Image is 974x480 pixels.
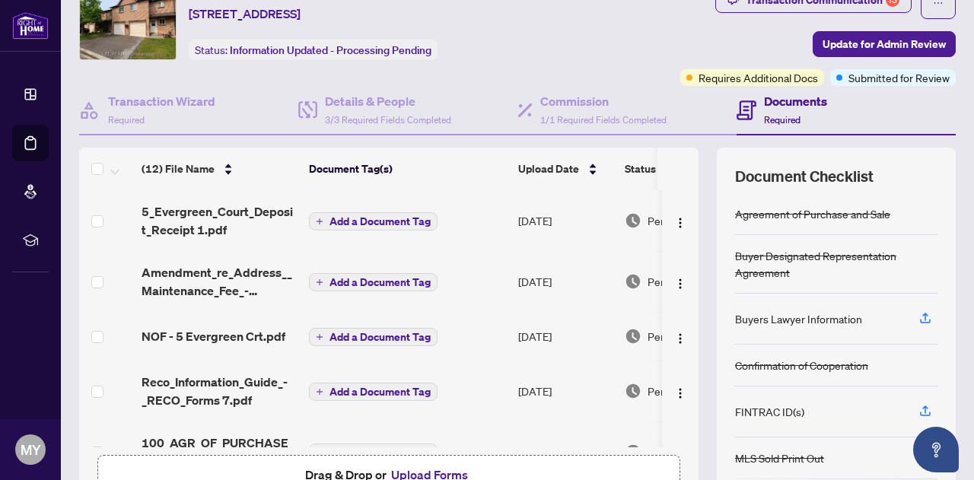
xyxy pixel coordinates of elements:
img: logo [12,11,49,40]
span: plus [316,388,323,396]
img: Logo [674,278,686,290]
span: Information Updated - Processing Pending [230,43,431,57]
button: Add a Document Tag [309,443,438,463]
td: [DATE] [512,251,619,312]
button: Logo [668,324,692,348]
span: MY [21,439,41,460]
img: Document Status [625,383,641,399]
h4: Transaction Wizard [108,92,215,110]
h4: Commission [540,92,667,110]
span: Add a Document Tag [329,277,431,288]
span: Upload Date [518,161,579,177]
span: NOF - 5 Evergreen Crt.pdf [142,327,285,345]
div: Confirmation of Cooperation [735,357,868,374]
span: Requires Additional Docs [699,69,818,86]
span: Reco_Information_Guide_-_RECO_Forms 7.pdf [142,373,297,409]
span: Required [108,114,145,126]
span: Required [764,114,801,126]
img: Logo [674,387,686,399]
span: Amendment_re_Address__Maintenance_Fee_-_5_Ev.pdf [142,263,297,300]
button: Add a Document Tag [309,327,438,347]
button: Logo [668,208,692,233]
span: [STREET_ADDRESS] [189,5,301,23]
button: Logo [668,379,692,403]
td: [DATE] [512,312,619,361]
span: Update for Admin Review [823,32,946,56]
button: Add a Document Tag [309,328,438,346]
div: Status: [189,40,438,60]
button: Logo [668,440,692,464]
span: Pending Review [648,273,724,290]
div: Buyer Designated Representation Agreement [735,247,937,281]
img: Document Status [625,443,641,460]
span: (12) File Name [142,161,215,177]
div: Agreement of Purchase and Sale [735,205,890,222]
span: plus [316,278,323,286]
span: 3/3 Required Fields Completed [325,114,451,126]
h4: Details & People [325,92,451,110]
button: Add a Document Tag [309,272,438,292]
span: Submitted for Review [848,69,950,86]
span: Document Checklist [735,166,874,187]
button: Add a Document Tag [309,382,438,402]
span: Add a Document Tag [329,447,431,458]
button: Add a Document Tag [309,212,438,230]
span: Add a Document Tag [329,216,431,227]
img: Document Status [625,212,641,229]
div: Buyers Lawyer Information [735,310,862,327]
img: Logo [674,332,686,345]
span: 5_Evergreen_Court_Deposit_Receipt 1.pdf [142,202,297,239]
span: Pending Review [648,443,724,460]
div: MLS Sold Print Out [735,450,824,466]
th: Status [619,148,748,190]
button: Update for Admin Review [813,31,956,57]
span: 1/1 Required Fields Completed [540,114,667,126]
button: Logo [668,269,692,294]
th: Document Tag(s) [303,148,512,190]
span: Pending Review [648,328,724,345]
th: (12) File Name [135,148,303,190]
th: Upload Date [512,148,619,190]
div: FINTRAC ID(s) [735,403,804,420]
span: Pending Review [648,383,724,399]
span: plus [316,333,323,341]
button: Add a Document Tag [309,383,438,401]
span: plus [316,218,323,225]
td: [DATE] [512,361,619,421]
td: [DATE] [512,190,619,251]
span: 100_AGR_OF_PURCHASE signed.pdf [142,434,297,470]
button: Add a Document Tag [309,443,438,462]
span: Add a Document Tag [329,332,431,342]
button: Open asap [913,427,959,472]
span: Pending Review [648,212,724,229]
img: Document Status [625,273,641,290]
img: Document Status [625,328,641,345]
span: Status [625,161,656,177]
img: Logo [674,217,686,229]
button: Add a Document Tag [309,273,438,291]
span: Add a Document Tag [329,386,431,397]
h4: Documents [764,92,827,110]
